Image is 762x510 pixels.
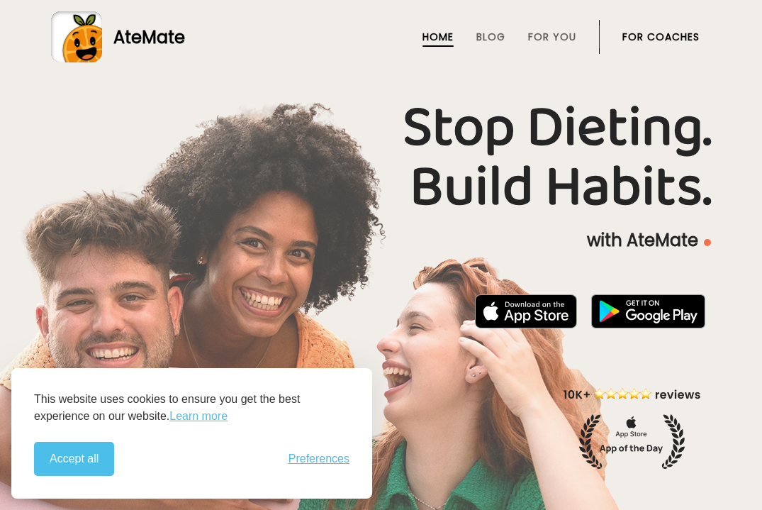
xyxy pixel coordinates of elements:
a: AteMate [51,11,711,62]
a: For You [528,31,576,43]
button: Accept all cookies [34,442,114,476]
a: Blog [476,31,505,43]
h1: Stop Dieting. Build Habits. [51,99,711,218]
a: Home [422,31,454,43]
img: home-hero-appoftheday.png [553,386,711,469]
span: Preferences [288,453,349,465]
img: badge-download-apple.svg [475,294,577,328]
a: Learn more [169,408,228,425]
img: badge-download-google.png [591,294,705,328]
a: For Coaches [622,31,700,43]
p: with AteMate [51,229,711,252]
p: This website uses cookies to ensure you get the best experience on our website. [34,391,349,425]
div: AteMate [102,25,185,50]
button: Toggle preferences [288,453,349,465]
